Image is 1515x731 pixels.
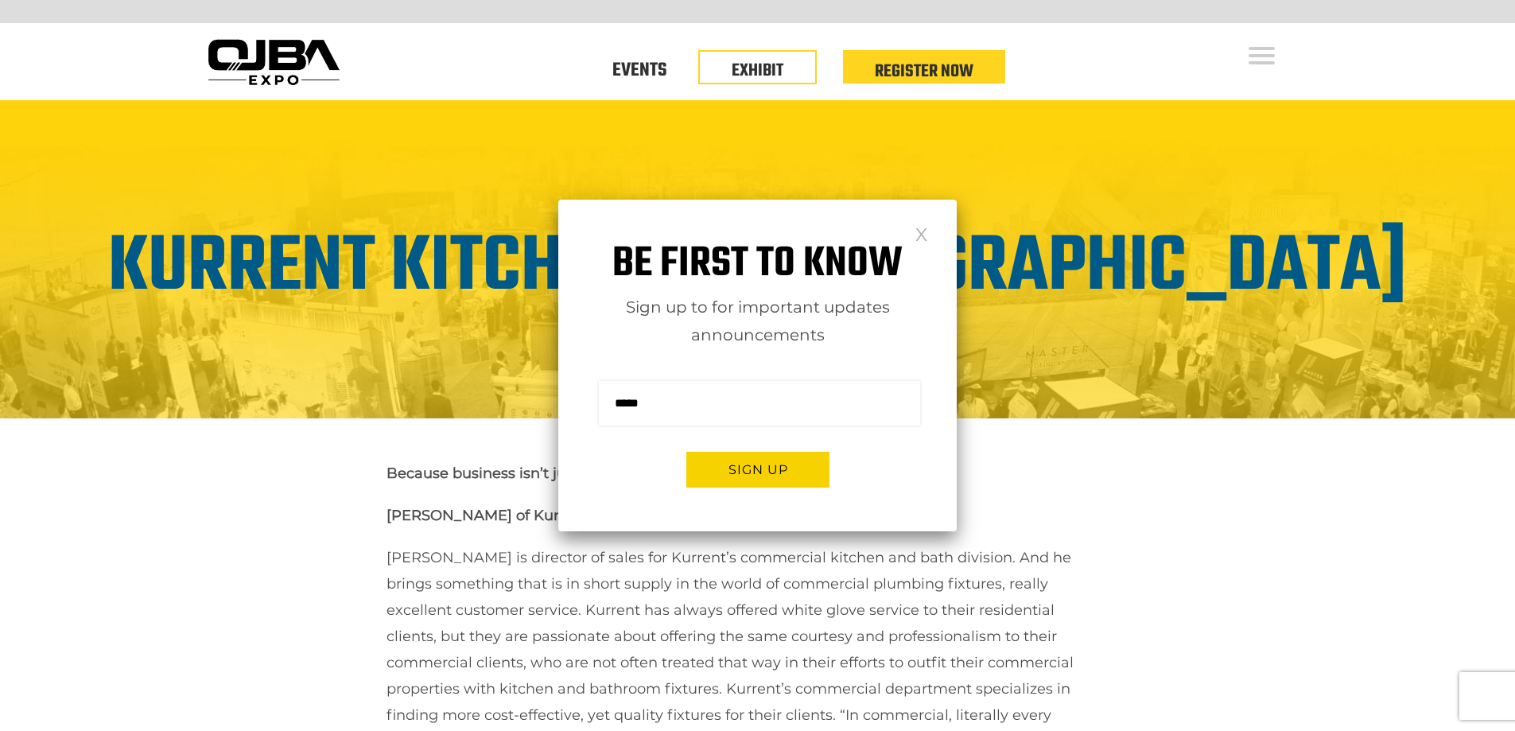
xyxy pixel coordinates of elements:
a: Register Now [875,58,973,85]
h1: Be first to know [558,239,957,290]
a: EXHIBIT [732,57,783,84]
button: Sign up [686,452,829,488]
p: Sign up to for important updates announcements [558,294,957,349]
a: Kurrent Kitchen and [GEOGRAPHIC_DATA] [108,208,1407,329]
a: Close [915,227,928,240]
strong: Because business isn’t just about what you know, it’s about who you know. [387,465,923,482]
strong: [PERSON_NAME] of Kurrent Kitchen and [GEOGRAPHIC_DATA] [387,507,841,524]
